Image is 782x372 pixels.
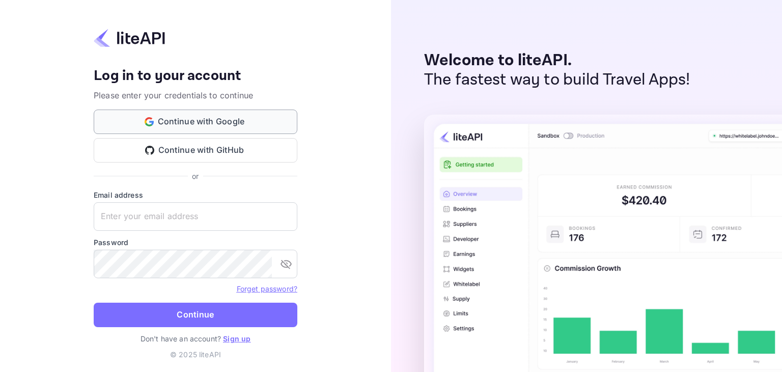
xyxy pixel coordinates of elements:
button: Continue [94,303,297,327]
p: Welcome to liteAPI. [424,51,690,70]
p: The fastest way to build Travel Apps! [424,70,690,90]
p: or [192,171,199,181]
img: liteapi [94,28,165,48]
a: Sign up [223,334,250,343]
button: Continue with GitHub [94,138,297,163]
p: Please enter your credentials to continue [94,89,297,101]
button: toggle password visibility [276,254,296,274]
p: © 2025 liteAPI [170,349,221,360]
label: Password [94,237,297,248]
input: Enter your email address [94,202,297,231]
p: Don't have an account? [94,333,297,344]
button: Continue with Google [94,110,297,134]
a: Forget password? [237,283,297,294]
label: Email address [94,190,297,200]
h4: Log in to your account [94,67,297,85]
a: Forget password? [237,284,297,293]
